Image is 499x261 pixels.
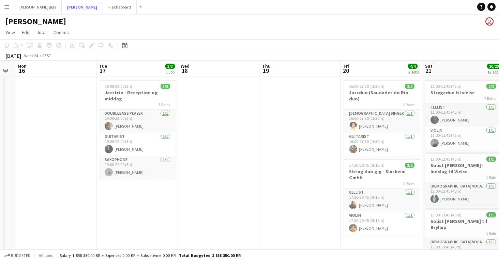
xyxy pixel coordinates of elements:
[62,0,103,14] button: [PERSON_NAME]
[430,212,462,217] span: 13:00-13:45 (45m)
[3,252,32,259] button: Budgeted
[344,80,420,156] app-job-card: 16:00-17:30 (1h30m)2/2Jazzduo (Saudades do Rio duo)2 Roles[DEMOGRAPHIC_DATA] Singer1/116:00-17:30...
[3,28,18,37] a: View
[51,28,72,37] a: Comms
[165,64,175,69] span: 3/3
[430,157,462,162] span: 12:00-12:45 (45m)
[36,29,47,35] span: Jobs
[22,29,30,35] span: Edit
[344,110,420,133] app-card-role: [DEMOGRAPHIC_DATA] Singer1/116:00-17:30 (1h30m)[PERSON_NAME]
[161,84,170,89] span: 3/3
[98,67,107,75] span: 17
[179,253,241,258] span: Total Budgeted 1 858 350.00 KR
[262,63,271,69] span: Thu
[17,67,27,75] span: 16
[34,28,49,37] a: Jobs
[344,212,420,235] app-card-role: Violin1/117:30-20:45 (3h15m)[PERSON_NAME]
[158,102,170,107] span: 3 Roles
[99,80,176,179] app-job-card: 19:00-22:00 (3h)3/3Jazztrio - Reception og middag3 RolesDoublebass Player1/119:00-22:00 (3h)[PERS...
[261,67,271,75] span: 19
[99,133,176,156] app-card-role: Guitarist1/119:00-22:00 (3h)[PERSON_NAME]
[99,63,107,69] span: Tue
[344,159,420,235] app-job-card: 17:30-20:45 (3h15m)2/2String duo gig - Sinsheim GmbH2 RolesCellist1/117:30-20:45 (3h15m)[PERSON_N...
[405,163,414,168] span: 2/2
[5,29,15,35] span: View
[181,63,190,69] span: Wed
[486,157,496,162] span: 1/1
[484,96,496,101] span: 2 Roles
[349,84,384,89] span: 16:00-17:30 (1h30m)
[486,175,496,180] span: 1 Role
[344,189,420,212] app-card-role: Cellist1/117:30-20:45 (3h15m)[PERSON_NAME]
[37,253,54,258] span: All jobs
[19,28,32,37] a: Edit
[166,69,175,75] div: 1 Job
[14,0,62,14] button: [PERSON_NAME] gigs
[344,89,420,102] h3: Jazzduo (Saudades do Rio duo)
[180,67,190,75] span: 18
[99,89,176,102] h3: Jazztrio - Reception og middag
[430,84,462,89] span: 11:00-11:45 (45m)
[18,63,27,69] span: Mon
[42,53,51,58] div: CEST
[485,17,494,26] app-user-avatar: Asger Søgaard Hajslund
[344,63,349,69] span: Fri
[344,168,420,181] h3: String duo gig - Sinsheim GmbH
[60,253,241,258] div: Salary 1 858 350.00 KR + Expenses 0.00 KR + Subsistence 0.00 KR =
[486,84,496,89] span: 2/2
[99,110,176,133] app-card-role: Doublebass Player1/119:00-22:00 (3h)[PERSON_NAME]
[344,133,420,156] app-card-role: Guitarist1/116:00-17:30 (1h30m)[PERSON_NAME]
[403,181,414,186] span: 2 Roles
[343,67,349,75] span: 20
[408,69,419,75] div: 2 Jobs
[408,64,418,69] span: 4/4
[105,84,132,89] span: 19:00-22:00 (3h)
[103,0,137,14] button: Flachs board
[5,16,66,27] h1: [PERSON_NAME]
[486,231,496,236] span: 1 Role
[403,102,414,107] span: 2 Roles
[11,253,31,258] span: Budgeted
[405,84,414,89] span: 2/2
[486,212,496,217] span: 1/1
[22,53,40,58] span: Week 24
[425,63,433,69] span: Sat
[349,163,384,168] span: 17:30-20:45 (3h15m)
[99,156,176,179] app-card-role: Saxophone1/119:00-22:00 (3h)[PERSON_NAME]
[54,29,69,35] span: Comms
[424,67,433,75] span: 21
[5,52,21,59] div: [DATE]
